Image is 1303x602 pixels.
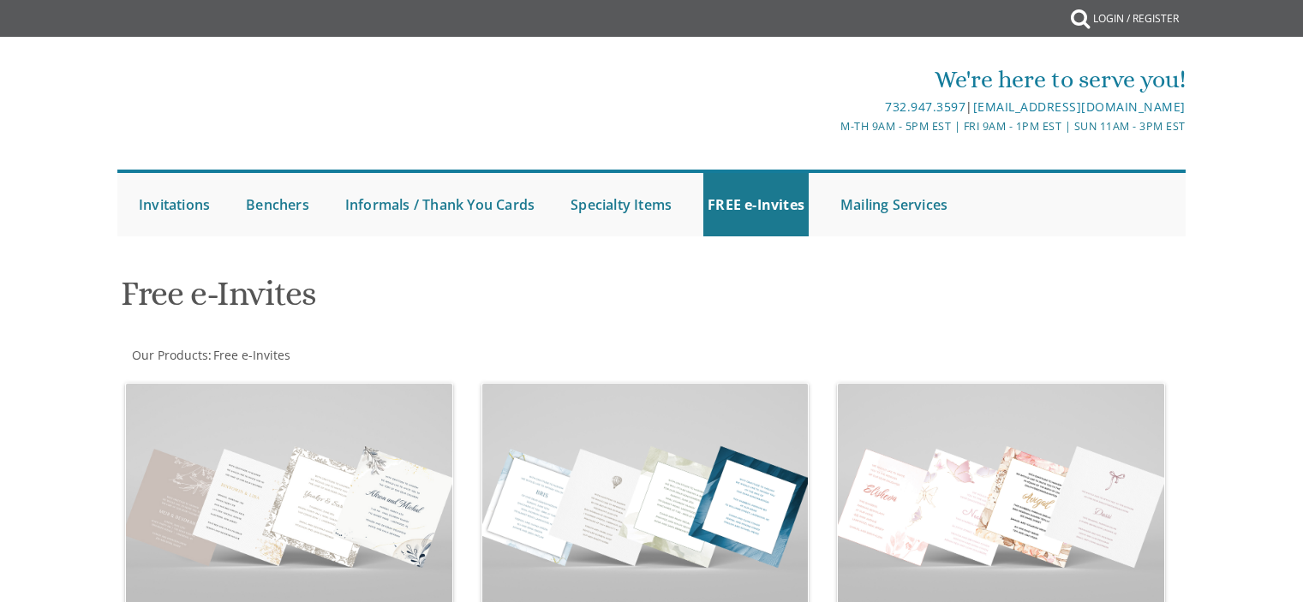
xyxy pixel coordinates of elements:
a: Specialty Items [566,173,676,236]
a: Informals / Thank You Cards [341,173,539,236]
a: FREE e-Invites [703,173,809,236]
div: | [475,97,1186,117]
div: We're here to serve you! [475,63,1186,97]
h1: Free e-Invites [121,275,820,325]
a: Free e-Invites [212,347,290,363]
a: [EMAIL_ADDRESS][DOMAIN_NAME] [973,98,1186,115]
a: Our Products [130,347,208,363]
a: 732.947.3597 [885,98,965,115]
span: Free e-Invites [213,347,290,363]
a: Invitations [134,173,214,236]
div: : [117,347,652,364]
div: M-Th 9am - 5pm EST | Fri 9am - 1pm EST | Sun 11am - 3pm EST [475,117,1186,135]
a: Benchers [242,173,314,236]
a: Mailing Services [836,173,952,236]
